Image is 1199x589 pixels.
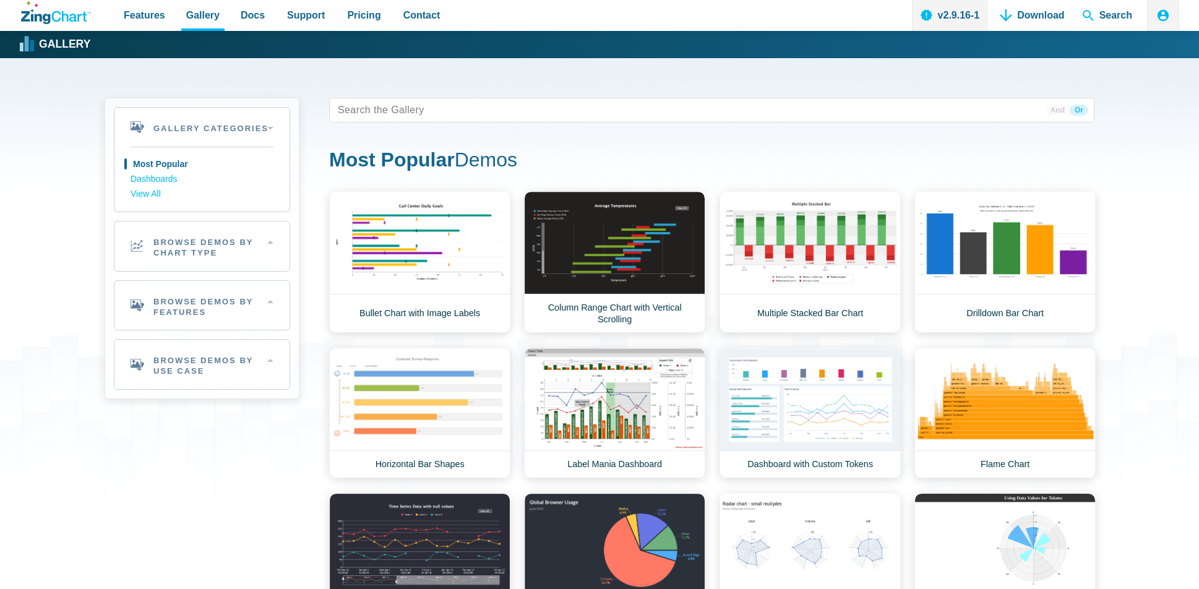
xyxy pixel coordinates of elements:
[21,1,91,24] a: ZingChart Logo. Click to return to the homepage
[241,7,265,24] span: Docs
[347,7,380,24] span: Pricing
[329,147,1094,175] h1: Demos
[524,191,705,333] a: Column Range Chart with Vertical Scrolling
[720,191,901,333] a: Multiple Stacked Bar Chart
[329,191,510,333] a: Bullet Chart with Image Labels
[287,7,325,24] span: Support
[914,348,1096,478] a: Flame Chart
[114,281,290,330] h2: Browse Demos By Features
[114,108,290,147] h2: Gallery Categories
[131,187,273,202] a: View All
[131,172,273,187] a: Dashboards
[329,348,510,478] a: Horizontal Bar Shapes
[114,221,290,271] h2: Browse Demos By Chart Type
[403,7,440,24] span: Contact
[39,39,90,50] strong: Gallery
[1046,105,1070,116] span: And
[124,7,165,24] span: Features
[329,148,455,171] strong: Most Popular
[114,340,290,389] h2: Browse Demos By Use Case
[21,35,90,54] a: Gallery
[1070,105,1088,116] span: Or
[524,348,705,478] a: Label Mania Dashboard
[914,191,1096,333] a: Drilldown Bar Chart
[720,348,901,478] a: Dashboard with Custom Tokens
[186,7,220,24] span: Gallery
[131,157,273,172] a: Most Popular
